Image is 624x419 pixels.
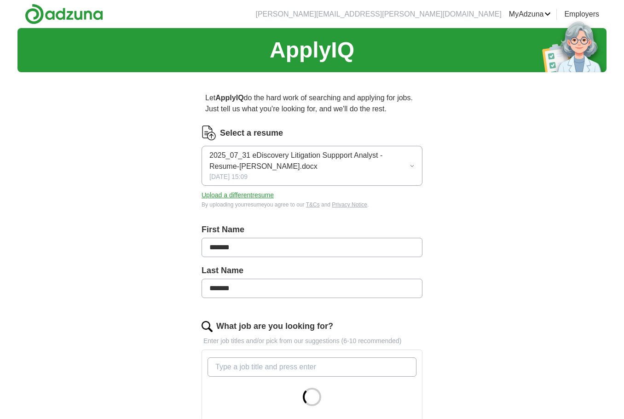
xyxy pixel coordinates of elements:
[209,172,248,182] span: [DATE] 15:09
[208,357,416,377] input: Type a job title and press enter
[215,94,243,102] strong: ApplyIQ
[209,150,410,172] span: 2025_07_31 eDiscovery Litigation Suppport Analyst - Resume-[PERSON_NAME].docx
[202,336,422,346] p: Enter job titles and/or pick from our suggestions (6-10 recommended)
[216,320,333,333] label: What job are you looking for?
[25,4,103,24] img: Adzuna logo
[306,201,320,208] a: T&Cs
[202,201,422,209] div: By uploading your resume you agree to our and .
[332,201,367,208] a: Privacy Notice
[202,321,213,332] img: search.png
[220,127,283,139] label: Select a resume
[202,264,422,277] label: Last Name
[509,9,551,20] a: MyAdzuna
[202,126,216,140] img: CV Icon
[202,190,274,200] button: Upload a differentresume
[564,9,599,20] a: Employers
[255,9,501,20] li: [PERSON_NAME][EMAIL_ADDRESS][PERSON_NAME][DOMAIN_NAME]
[202,146,422,186] button: 2025_07_31 eDiscovery Litigation Suppport Analyst - Resume-[PERSON_NAME].docx[DATE] 15:09
[202,89,422,118] p: Let do the hard work of searching and applying for jobs. Just tell us what you're looking for, an...
[202,224,422,236] label: First Name
[270,34,354,67] h1: ApplyIQ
